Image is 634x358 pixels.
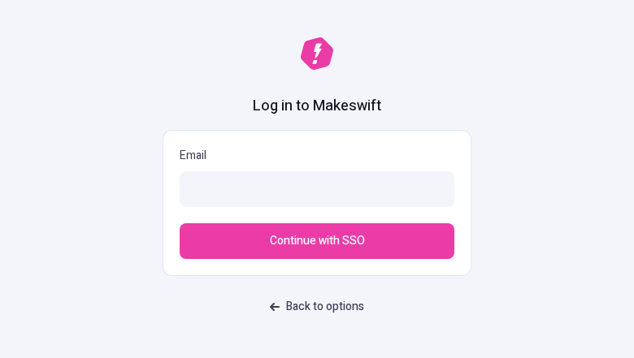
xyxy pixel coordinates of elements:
button: Continue with SSO [180,223,454,259]
input: Email [180,171,454,207]
h1: Log in to Makeswift [253,96,381,117]
a: Back to options [260,292,374,321]
span: Continue with SSO [270,232,365,250]
p: Email [180,147,454,165]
